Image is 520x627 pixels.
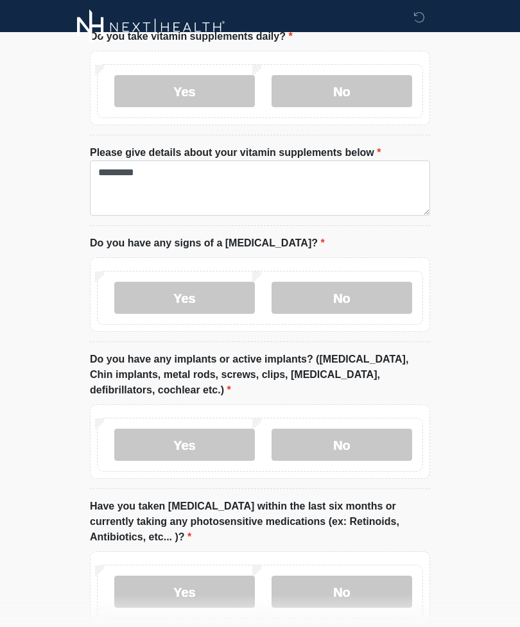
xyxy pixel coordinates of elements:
[114,429,255,461] label: Yes
[90,499,430,545] label: Have you taken [MEDICAL_DATA] within the last six months or currently taking any photosensitive m...
[272,76,412,108] label: No
[77,10,225,45] img: Next-Health Logo
[90,146,381,161] label: Please give details about your vitamin supplements below
[114,282,255,314] label: Yes
[90,236,325,252] label: Do you have any signs of a [MEDICAL_DATA]?
[114,576,255,608] label: Yes
[272,282,412,314] label: No
[272,429,412,461] label: No
[90,352,430,399] label: Do you have any implants or active implants? ([MEDICAL_DATA], Chin implants, metal rods, screws, ...
[114,76,255,108] label: Yes
[272,576,412,608] label: No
